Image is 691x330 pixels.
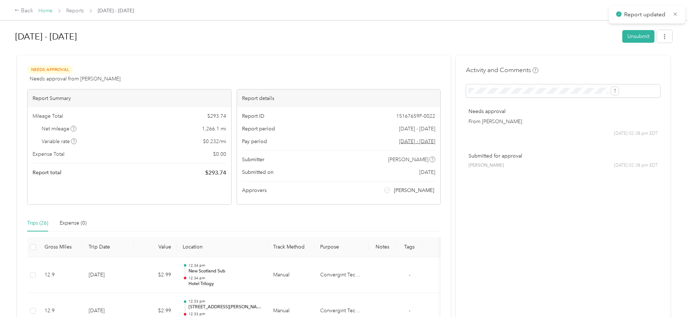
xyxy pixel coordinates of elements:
button: Unsubmit [622,30,654,43]
th: Tags [396,237,423,257]
td: Manual [267,257,314,293]
td: $2.99 [133,257,177,293]
th: Gross Miles [39,237,83,257]
span: [DATE] - [DATE] [98,7,134,14]
th: Value [133,237,177,257]
span: [DATE] 02:38 pm EDT [614,130,658,137]
p: Submitted for approval [469,152,658,160]
td: [DATE] [83,293,133,329]
p: 12:34 pm [188,263,262,268]
p: [STREET_ADDRESS][PERSON_NAME] [188,304,262,310]
p: From [PERSON_NAME] [469,118,658,125]
th: Location [177,237,267,257]
span: [DATE] - [DATE] [399,125,435,133]
span: $ 0.232 / mi [203,138,226,145]
p: 12:33 pm [188,312,262,317]
p: 12:33 pm [188,299,262,304]
div: Report Summary [27,89,231,107]
td: 12.9 [39,257,83,293]
span: Mileage Total [33,112,63,120]
span: 1,266.1 mi [202,125,226,133]
span: Report total [33,169,62,176]
span: Pay period [242,138,267,145]
span: [PERSON_NAME] [388,156,428,163]
td: Convergint Technologies [314,257,369,293]
div: Trips (26) [27,219,48,227]
th: Trip Date [83,237,133,257]
span: Submitter [242,156,264,163]
div: Back [14,7,33,15]
span: [PERSON_NAME] [469,162,504,169]
span: Submitted on [242,168,274,176]
span: Net mileage [42,125,77,133]
p: [STREET_ADDRESS][PERSON_NAME] [188,317,262,323]
span: Needs Approval [27,66,73,74]
span: [PERSON_NAME] [394,187,434,194]
span: [DATE] [419,168,435,176]
a: Home [38,8,52,14]
td: [DATE] [83,257,133,293]
span: Report ID [242,112,264,120]
span: - [409,308,410,314]
span: $ 0.00 [213,150,226,158]
span: Variable rate [42,138,77,145]
span: - [409,272,410,278]
span: 15167659F-0022 [396,112,435,120]
div: Report details [237,89,441,107]
span: [DATE] 02:38 pm EDT [614,162,658,169]
h1: Sep 1 - 30,2025 [15,28,617,45]
th: Track Method [267,237,314,257]
p: Report updated [624,10,667,19]
p: Hotel Trilogy [188,281,262,287]
td: Manual [267,293,314,329]
a: Reports [66,8,84,14]
span: $ 293.74 [205,168,226,177]
td: $2.99 [133,293,177,329]
h4: Activity and Comments [466,66,538,75]
th: Notes [369,237,396,257]
p: Needs approval [469,108,658,115]
p: 12:34 pm [188,276,262,281]
div: Expense (0) [60,219,86,227]
span: $ 293.74 [207,112,226,120]
span: Approvers [242,187,267,194]
span: Needs approval from [PERSON_NAME] [30,75,120,83]
span: Expense Total [33,150,64,158]
td: 12.9 [39,293,83,329]
span: Go to pay period [399,138,435,145]
p: New Scotland Sub [188,268,262,275]
span: Report period [242,125,275,133]
td: Convergint Technologies [314,293,369,329]
iframe: Everlance-gr Chat Button Frame [650,289,691,330]
th: Purpose [314,237,369,257]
